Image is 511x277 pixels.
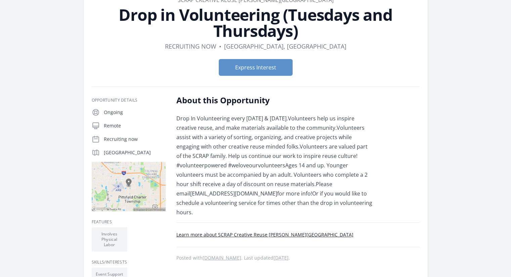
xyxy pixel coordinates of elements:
p: [GEOGRAPHIC_DATA] [104,149,166,156]
dd: Recruiting now [165,42,216,51]
img: Map [92,162,166,211]
button: Express Interest [219,59,293,76]
h3: Features [92,219,166,225]
p: Posted with . Last updated . [176,255,420,261]
div: • [219,42,221,51]
p: Recruiting now [104,136,166,143]
p: Ongoing [104,109,166,116]
p: Remote [104,122,166,129]
dd: [GEOGRAPHIC_DATA], [GEOGRAPHIC_DATA] [224,42,346,51]
h2: About this Opportunity [176,95,373,106]
abbr: Wed, Jun 28, 2023 3:10 PM [273,255,289,261]
a: [DOMAIN_NAME] [203,255,241,261]
h3: Skills/Interests [92,260,166,265]
a: Learn more about SCRAP Creative Reuse [PERSON_NAME][GEOGRAPHIC_DATA] [176,231,353,238]
div: Drop In Volunteering every [DATE] & [DATE].Volunteers help us inspire creative reuse, and make ma... [176,114,373,217]
h3: Opportunity Details [92,98,166,103]
li: Involves Physical Labor [92,227,127,252]
h1: Drop in Volunteering (Tuesdays and Thursdays) [92,7,420,39]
